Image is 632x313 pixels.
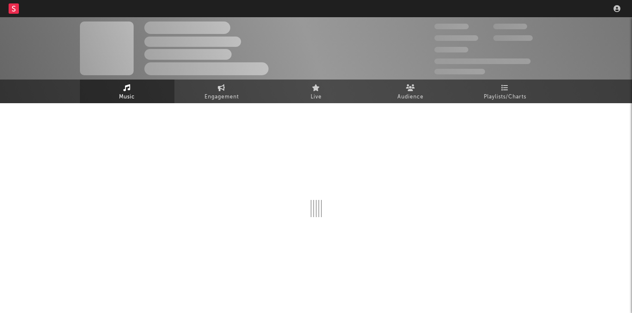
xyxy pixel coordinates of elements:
span: 300,000 [434,24,469,29]
a: Music [80,80,174,103]
span: 100,000 [493,24,527,29]
a: Engagement [174,80,269,103]
span: Music [119,92,135,102]
span: Playlists/Charts [484,92,526,102]
span: Audience [397,92,424,102]
a: Audience [363,80,458,103]
a: Playlists/Charts [458,80,553,103]
span: 100,000 [434,47,468,52]
span: 1,000,000 [493,35,533,41]
span: Live [311,92,322,102]
a: Live [269,80,363,103]
span: 50,000,000 Monthly Listeners [434,58,531,64]
span: Jump Score: 85.0 [434,69,485,74]
span: 50,000,000 [434,35,478,41]
span: Engagement [205,92,239,102]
